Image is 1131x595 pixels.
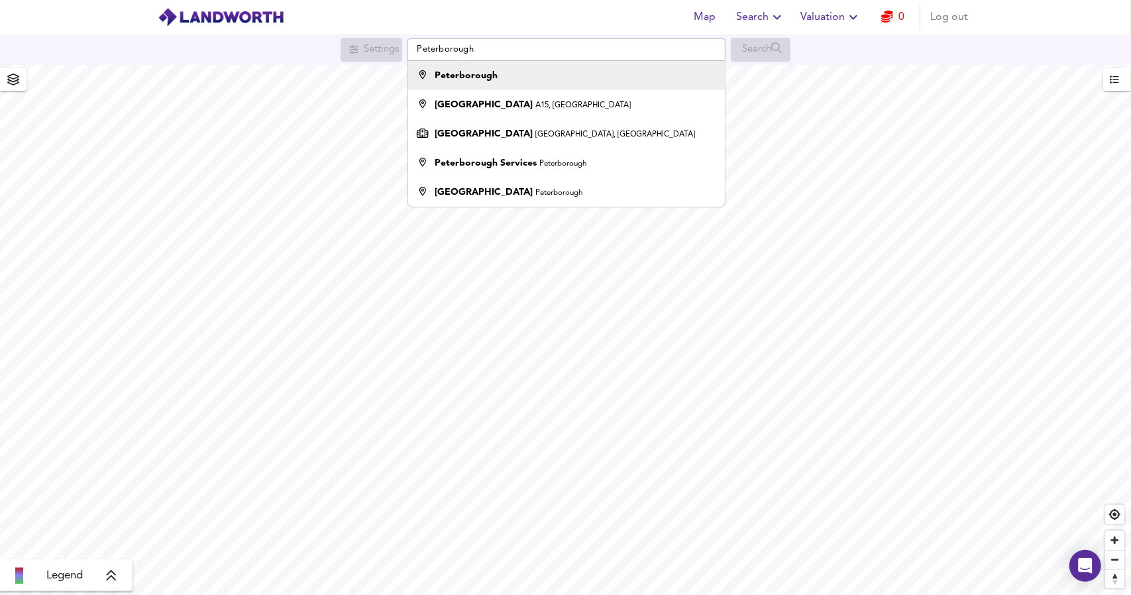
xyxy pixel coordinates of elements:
div: Search for a location first or explore the map [731,38,791,62]
button: Map [684,4,726,30]
strong: Peterborough Services [435,158,537,168]
span: Log out [931,8,969,27]
button: Log out [926,4,974,30]
a: 0 [881,8,904,27]
strong: [GEOGRAPHIC_DATA] [435,129,533,138]
span: Reset bearing to north [1105,570,1124,588]
span: Valuation [801,8,861,27]
button: Zoom out [1105,550,1124,569]
button: Zoom in [1105,531,1124,550]
span: Search [737,8,785,27]
div: Open Intercom Messenger [1069,550,1101,582]
button: Find my location [1105,505,1124,524]
small: Peterborough [535,189,582,197]
img: logo [158,7,284,27]
strong: Peterborough [435,71,498,80]
small: [GEOGRAPHIC_DATA], [GEOGRAPHIC_DATA] [535,131,696,138]
input: Enter a location... [407,38,726,61]
span: Map [689,8,721,27]
strong: [GEOGRAPHIC_DATA] [435,100,533,109]
button: Search [731,4,790,30]
span: Zoom out [1105,551,1124,569]
small: Peterborough [539,160,586,168]
small: A15, [GEOGRAPHIC_DATA] [535,101,631,109]
div: Search for a location first or explore the map [341,38,402,62]
strong: [GEOGRAPHIC_DATA] [435,188,533,197]
button: 0 [872,4,914,30]
button: Reset bearing to north [1105,569,1124,588]
button: Valuation [796,4,867,30]
span: Legend [46,568,83,584]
